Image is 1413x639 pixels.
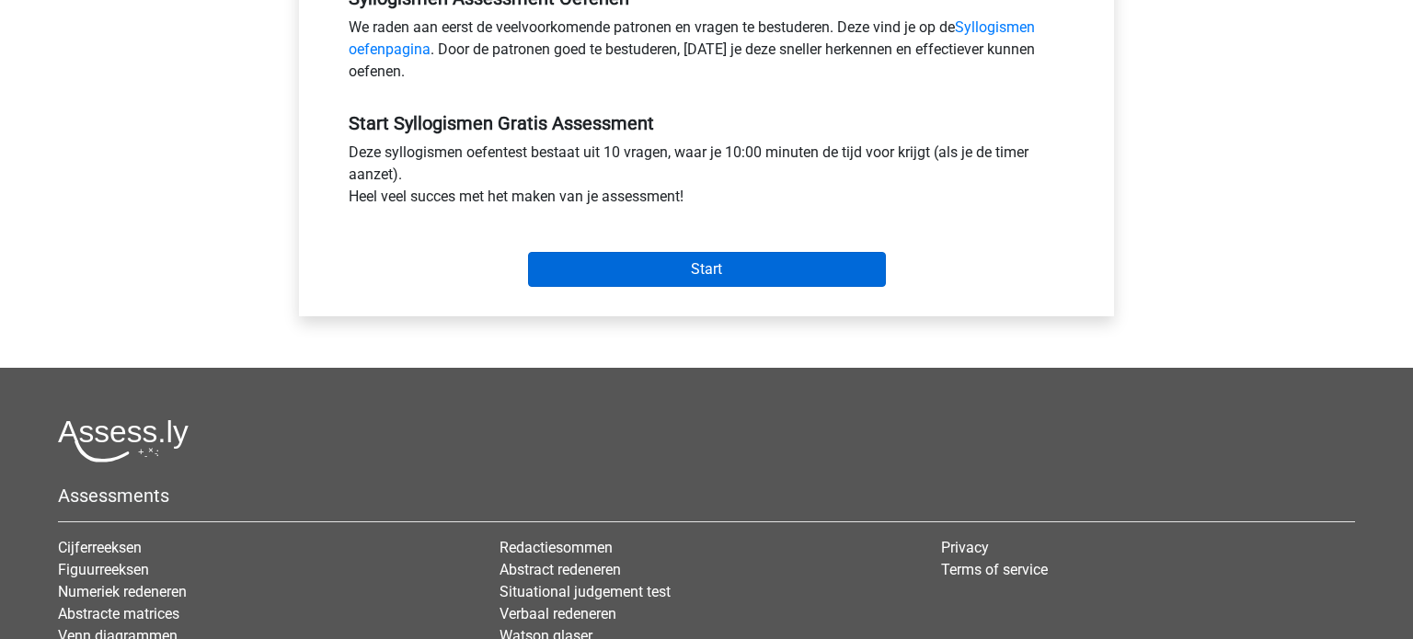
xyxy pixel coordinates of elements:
[58,605,179,622] a: Abstracte matrices
[500,539,613,556] a: Redactiesommen
[58,419,189,462] img: Assessly logo
[500,561,621,578] a: Abstract redeneren
[58,539,142,556] a: Cijferreeksen
[349,112,1064,134] h5: Start Syllogismen Gratis Assessment
[500,605,616,622] a: Verbaal redeneren
[58,561,149,578] a: Figuurreeksen
[500,583,671,600] a: Situational judgement test
[58,485,1355,507] h5: Assessments
[941,539,989,556] a: Privacy
[335,17,1078,90] div: We raden aan eerst de veelvoorkomende patronen en vragen te bestuderen. Deze vind je op de . Door...
[58,583,187,600] a: Numeriek redeneren
[528,252,886,287] input: Start
[335,142,1078,215] div: Deze syllogismen oefentest bestaat uit 10 vragen, waar je 10:00 minuten de tijd voor krijgt (als ...
[941,561,1048,578] a: Terms of service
